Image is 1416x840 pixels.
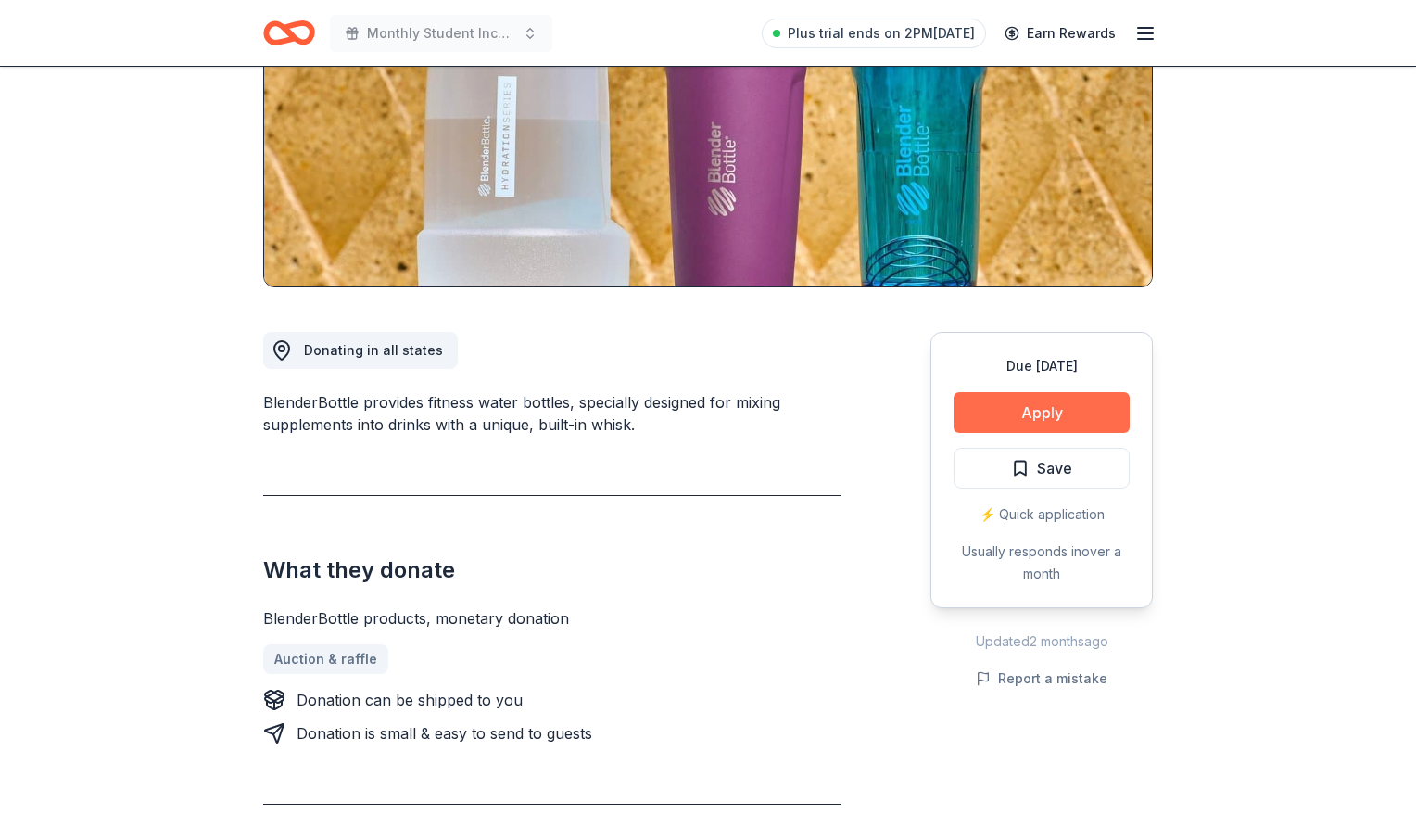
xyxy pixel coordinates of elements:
[330,15,552,52] button: Monthly Student Incentive Raffles
[788,22,975,45] span: Plus trial ends on 2PM[DATE]
[297,689,523,711] div: Donation can be shipped to you
[954,392,1130,433] button: Apply
[954,448,1130,489] button: Save
[297,722,592,745] div: Donation is small & easy to send to guests
[263,11,315,55] a: Home
[930,630,1153,653] div: Updated 2 months ago
[263,644,388,674] a: Auction & raffle
[1037,456,1072,480] span: Save
[954,355,1130,377] div: Due [DATE]
[367,22,515,45] span: Monthly Student Incentive Raffles
[304,342,443,358] span: Donating in all states
[954,503,1130,526] div: ⚡️ Quick application
[954,541,1130,585] div: Usually responds in over a month
[263,607,841,630] div: BlenderBottle products, monetary donation
[263,391,841,436] div: BlenderBottle provides fitness water bottles, specially designed for mixing supplements into drin...
[976,668,1107,690] button: Report a mistake
[762,19,986,48] a: Plus trial ends on 2PM[DATE]
[263,555,841,585] h2: What they donate
[993,17,1127,50] a: Earn Rewards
